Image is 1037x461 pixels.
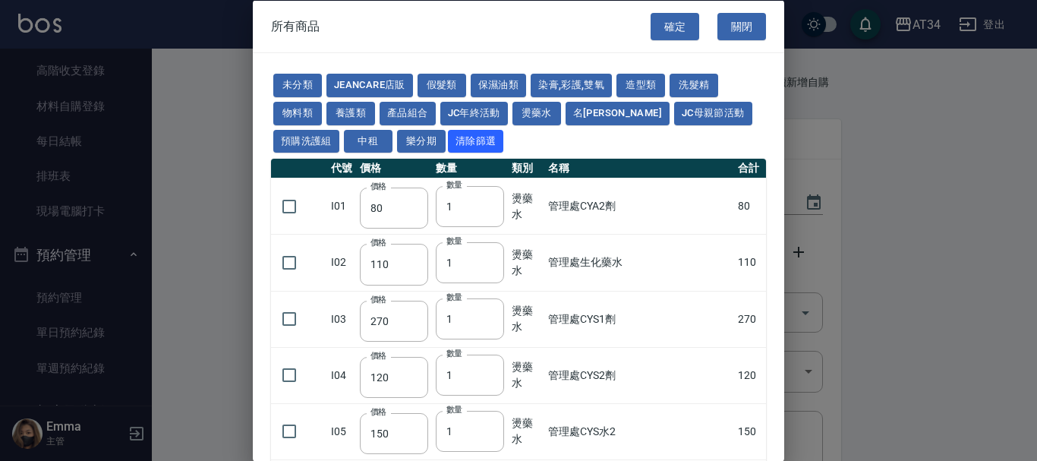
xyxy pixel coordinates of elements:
td: 管理處CYS1劑 [544,291,734,347]
label: 數量 [446,178,462,190]
button: 養護類 [326,101,375,125]
td: 燙藥水 [508,291,544,347]
button: 樂分期 [397,129,446,153]
button: 關閉 [717,12,766,40]
th: 數量 [432,159,508,178]
th: 代號 [327,159,356,178]
button: JC母親節活動 [674,101,752,125]
button: 清除篩選 [448,129,504,153]
td: I03 [327,291,356,347]
label: 數量 [446,292,462,303]
label: 價格 [370,349,386,361]
button: 燙藥水 [512,101,561,125]
td: I05 [327,403,356,459]
button: 未分類 [273,74,322,97]
label: 價格 [370,406,386,417]
th: 價格 [356,159,432,178]
td: 管理處CYS2劑 [544,347,734,403]
td: 80 [734,178,766,234]
td: 270 [734,291,766,347]
button: 確定 [651,12,699,40]
td: 燙藥水 [508,403,544,459]
button: 保濕油類 [471,74,527,97]
button: 物料類 [273,101,322,125]
td: 120 [734,347,766,403]
td: 110 [734,234,766,290]
label: 數量 [446,404,462,415]
button: 洗髮精 [670,74,718,97]
td: 管理處生化藥水 [544,234,734,290]
button: JeanCare店販 [326,74,413,97]
td: 管理處CYA2劑 [544,178,734,234]
label: 價格 [370,293,386,305]
th: 名稱 [544,159,734,178]
th: 合計 [734,159,766,178]
td: I02 [327,234,356,290]
button: 預購洗護組 [273,129,339,153]
td: 燙藥水 [508,347,544,403]
button: JC年終活動 [440,101,508,125]
td: 燙藥水 [508,234,544,290]
button: 產品組合 [380,101,436,125]
button: 假髮類 [418,74,466,97]
label: 價格 [370,237,386,248]
td: I01 [327,178,356,234]
td: 管理處CYS水2 [544,403,734,459]
button: 染膏,彩護,雙氧 [531,74,612,97]
label: 價格 [370,181,386,192]
td: 150 [734,403,766,459]
th: 類別 [508,159,544,178]
button: 名[PERSON_NAME] [566,101,670,125]
span: 所有商品 [271,18,320,33]
td: 燙藥水 [508,178,544,234]
button: 中租 [344,129,392,153]
label: 數量 [446,348,462,359]
label: 數量 [446,235,462,246]
td: I04 [327,347,356,403]
button: 造型類 [616,74,665,97]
